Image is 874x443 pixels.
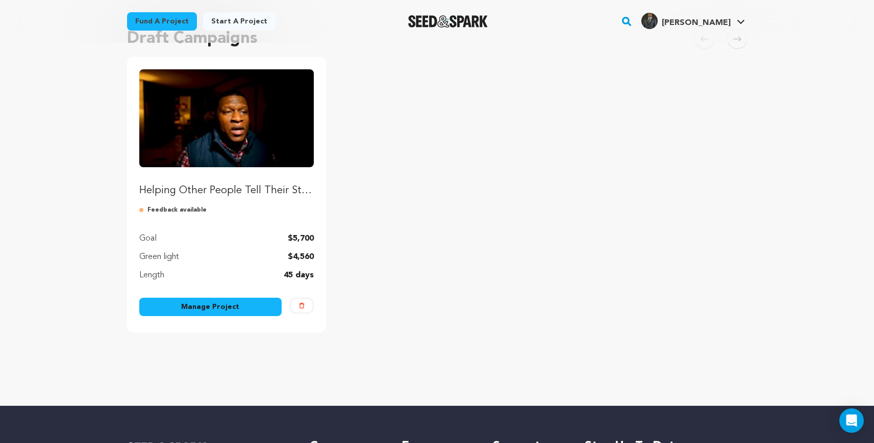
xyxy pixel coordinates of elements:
[641,13,658,29] img: 380c0e214a5723d3.jpg
[139,298,282,316] a: Manage Project
[408,15,488,28] img: Seed&Spark Logo Dark Mode
[139,206,314,214] p: Feedback available
[139,184,314,198] p: Helping Other People Tell Their Story
[639,11,747,32] span: Benjamin C.'s Profile
[139,232,157,245] p: Goal
[139,206,147,214] img: submitted-for-review.svg
[284,269,314,281] p: 45 days
[203,12,276,31] a: Start a project
[288,232,314,245] p: $5,700
[408,15,488,28] a: Seed&Spark Homepage
[839,408,864,433] div: Open Intercom Messenger
[299,303,305,308] img: trash-empty.svg
[639,11,747,29] a: Benjamin C.'s Profile
[662,19,731,27] span: [PERSON_NAME]
[641,13,731,29] div: Benjamin C.'s Profile
[139,69,314,198] a: Fund Helping Other People Tell Their Story
[127,12,197,31] a: Fund a project
[139,269,164,281] p: Length
[288,251,314,263] p: $4,560
[139,251,179,263] p: Green light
